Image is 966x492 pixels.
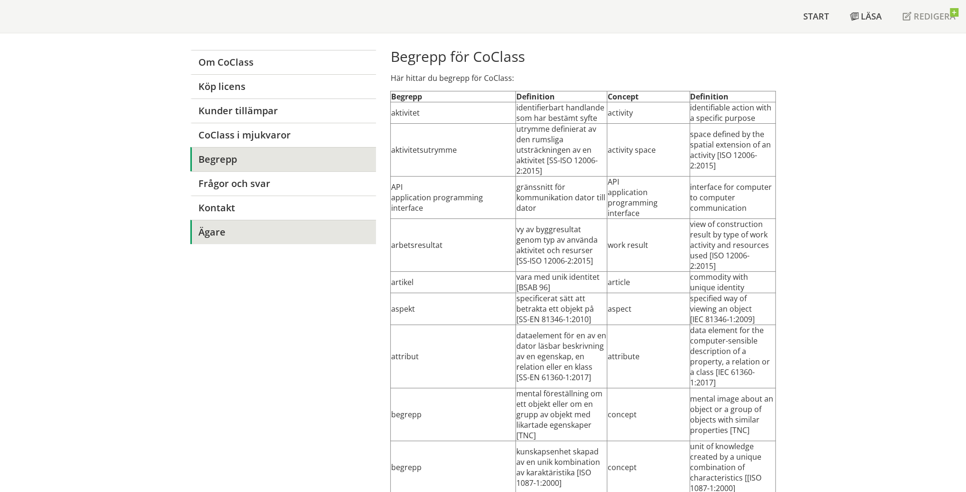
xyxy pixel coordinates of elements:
[516,219,607,272] td: vy av byggresultat genom typ av använda aktivitet och resurser [SS-ISO 12006-2:2015]
[391,102,516,124] td: aktivitet
[607,91,638,102] strong: Concept
[690,177,775,219] td: interface for computer to computer communication
[391,388,516,441] td: begrepp
[390,48,775,65] h1: Begrepp för CoClass
[690,388,775,441] td: mental image about an object or a group of objects with similar properties [TNC]
[607,325,690,388] td: attribute
[391,177,516,219] td: API application programming interface
[190,147,375,171] a: Begrepp
[861,10,882,22] span: Läsa
[391,272,516,293] td: artikel
[690,219,775,272] td: view of construction result by type of work activity and resources used [ISO 12006-2:2015]
[607,272,690,293] td: article
[190,98,375,123] a: Kunder tillämpar
[391,219,516,272] td: arbetsresultat
[190,171,375,196] a: Frågor och svar
[190,196,375,220] a: Kontakt
[391,325,516,388] td: attribut
[516,293,607,325] td: specificerat sätt att betrakta ett objekt på [SS-EN 81346-1:2010]
[607,388,690,441] td: concept
[190,220,375,244] a: Ägare
[516,177,607,219] td: gränssnitt för kommunikation dator till dator
[803,10,829,22] span: Start
[690,91,729,102] strong: Definition
[690,293,775,325] td: specified way of viewing an object [IEC 81346‑1:2009]
[690,325,775,388] td: data element for the computer-sensible description of a property, a relation or a class [IEC 6136...
[190,123,375,147] a: CoClass i mjukvaror
[607,293,690,325] td: aspect
[516,91,554,102] strong: Definition
[391,124,516,177] td: aktivitetsutrymme
[607,219,690,272] td: work result
[391,91,422,102] strong: Begrepp
[190,50,375,74] a: Om CoClass
[607,102,690,124] td: activity
[690,124,775,177] td: space defined by the spatial extension of an activity [ISO 12006-2:2015]
[390,73,775,83] p: Här hittar du begrepp för CoClass:
[391,293,516,325] td: aspekt
[516,102,607,124] td: identifierbart handlande som har bestämt syfte
[516,272,607,293] td: vara med unik identitet [BSAB 96]
[516,124,607,177] td: utrymme definierat av den rumsliga utsträckningen av en aktivitet [SS-ISO 12006-2:2015]
[690,102,775,124] td: identifiable action with a specific purpose
[607,177,690,219] td: API application programming interface
[607,124,690,177] td: activity space
[516,325,607,388] td: dataelement för en av en dator läsbar beskrivning av en egenskap, en relation eller en klass [SS-...
[190,74,375,98] a: Köp licens
[516,388,607,441] td: mental föreställning om ett objekt eller om en grupp av objekt med likartade egenskaper [TNC]
[690,272,775,293] td: commodity with unique identity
